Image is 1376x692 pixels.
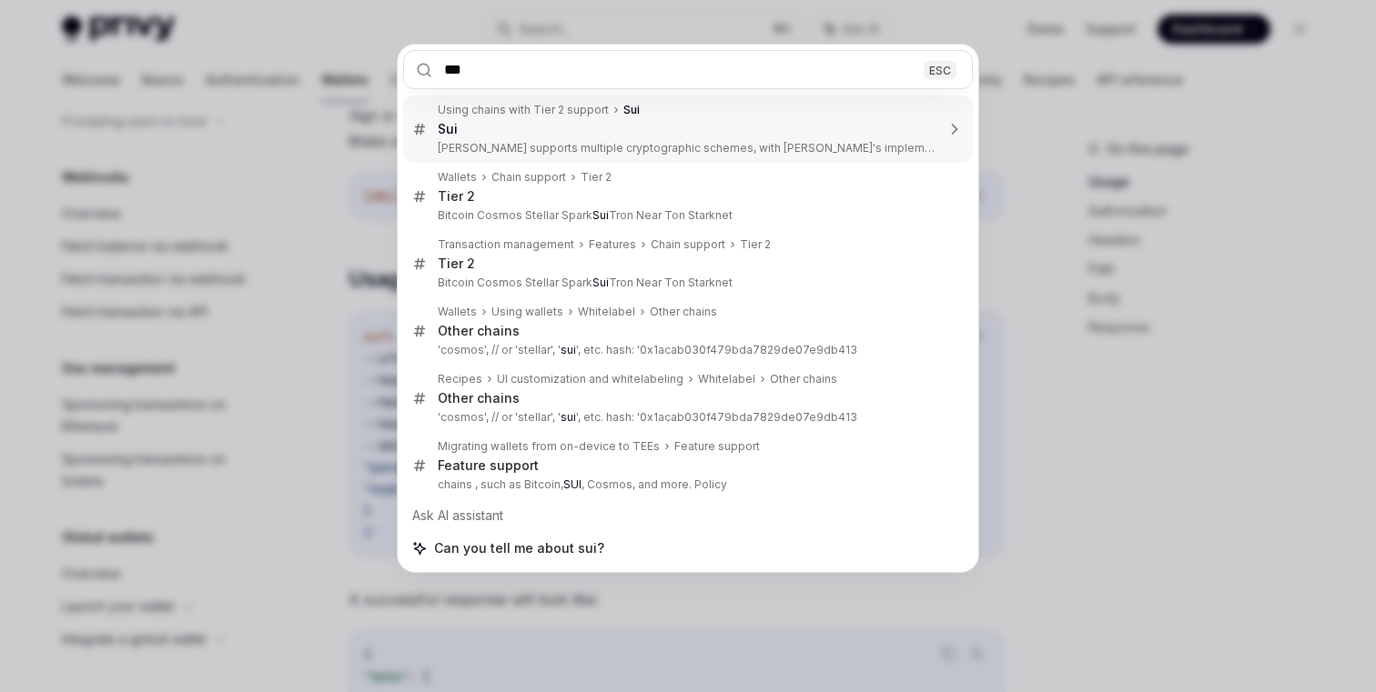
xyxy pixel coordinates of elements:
p: Bitcoin Cosmos Stellar Spark Tron Near Ton Starknet [438,208,935,223]
p: 'cosmos', // or 'stellar', ' ', etc. hash: '0x1acab030f479bda7829de07e9db413 [438,410,935,425]
div: Using chains with Tier 2 support [438,103,609,117]
div: Features [589,237,636,252]
b: sui [561,343,576,356]
div: Other chains [650,305,717,319]
div: Tier 2 [581,170,612,185]
div: Wallets [438,305,477,319]
div: Chain support [651,237,725,252]
div: Using wallets [491,305,563,319]
div: Feature support [438,457,539,474]
p: Bitcoin Cosmos Stellar Spark Tron Near Ton Starknet [438,276,935,290]
p: 'cosmos', // or 'stellar', ' ', etc. hash: '0x1acab030f479bda7829de07e9db413 [438,343,935,357]
div: Migrating wallets from on-device to TEEs [438,439,660,454]
b: sui [561,410,576,424]
div: Transaction management [438,237,574,252]
div: Other chains [770,372,837,386]
span: Can you tell me about sui? [434,539,604,557]
b: SUI [563,477,582,491]
div: Tier 2 [438,256,475,272]
div: Whitelabel [578,305,635,319]
div: Tier 2 [438,188,475,205]
div: Chain support [491,170,566,185]
b: Sui [592,276,609,289]
div: Recipes [438,372,482,386]
p: [PERSON_NAME] supports multiple cryptographic schemes, with [PERSON_NAME]'s implementation utiliz... [438,141,935,155]
b: Sui [592,208,609,222]
div: Whitelabel [698,372,755,386]
div: UI customization and whitelabeling [497,372,683,386]
b: Sui [623,103,640,116]
p: chains , such as Bitcoin, , Cosmos, and more. Policy [438,477,935,492]
b: Sui [438,121,458,136]
div: Other chains [438,390,520,406]
div: Other chains [438,323,520,339]
div: Ask AI assistant [403,499,973,532]
div: Tier 2 [740,237,771,252]
div: Wallets [438,170,477,185]
div: ESC [924,60,956,79]
div: Feature support [674,439,760,454]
